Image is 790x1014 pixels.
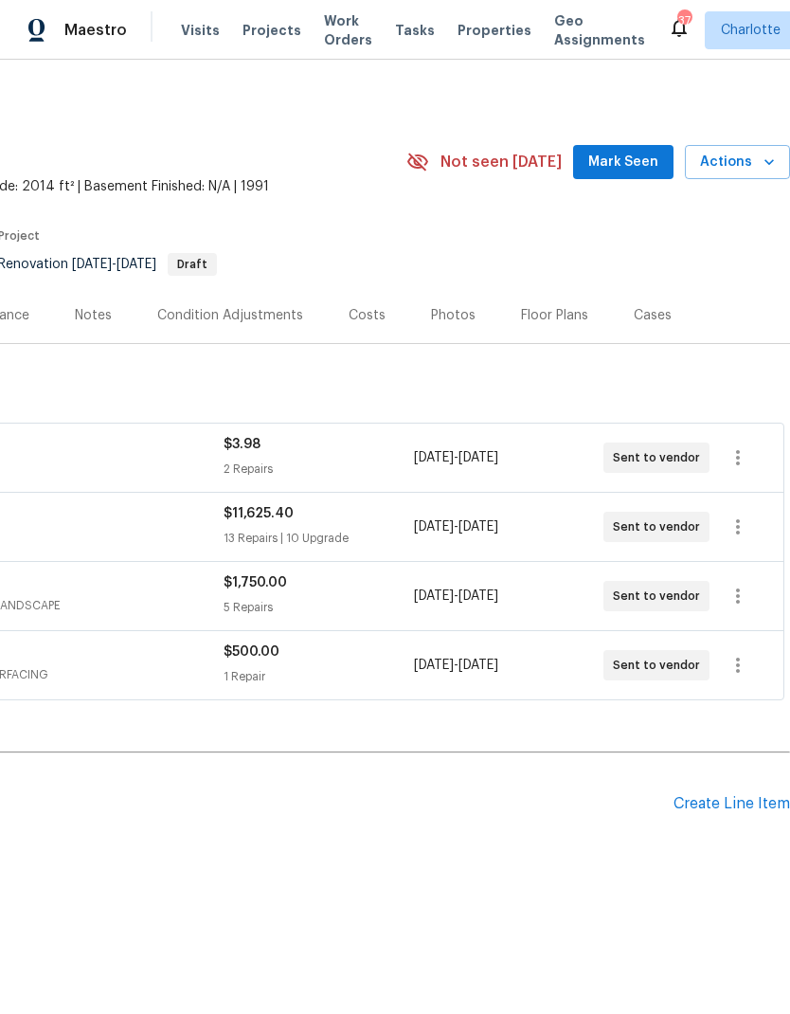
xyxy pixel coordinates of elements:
[224,507,294,520] span: $11,625.40
[414,520,454,534] span: [DATE]
[685,145,790,180] button: Actions
[224,438,260,451] span: $3.98
[634,306,672,325] div: Cases
[613,448,708,467] span: Sent to vendor
[224,460,413,479] div: 2 Repairs
[677,11,691,30] div: 37
[64,21,127,40] span: Maestro
[414,587,498,606] span: -
[700,151,775,174] span: Actions
[521,306,588,325] div: Floor Plans
[72,258,156,271] span: -
[414,589,454,603] span: [DATE]
[224,529,413,548] div: 13 Repairs | 10 Upgrade
[75,306,112,325] div: Notes
[224,598,413,617] div: 5 Repairs
[613,587,708,606] span: Sent to vendor
[458,21,531,40] span: Properties
[458,451,498,464] span: [DATE]
[170,259,215,270] span: Draft
[414,656,498,675] span: -
[673,795,790,813] div: Create Line Item
[349,306,386,325] div: Costs
[72,258,112,271] span: [DATE]
[588,151,658,174] span: Mark Seen
[395,24,435,37] span: Tasks
[414,448,498,467] span: -
[224,576,287,589] span: $1,750.00
[224,645,279,659] span: $500.00
[431,306,476,325] div: Photos
[721,21,781,40] span: Charlotte
[324,11,372,49] span: Work Orders
[573,145,673,180] button: Mark Seen
[414,451,454,464] span: [DATE]
[242,21,301,40] span: Projects
[613,517,708,536] span: Sent to vendor
[157,306,303,325] div: Condition Adjustments
[224,667,413,686] div: 1 Repair
[181,21,220,40] span: Visits
[117,258,156,271] span: [DATE]
[613,656,708,675] span: Sent to vendor
[414,659,454,672] span: [DATE]
[414,517,498,536] span: -
[458,589,498,603] span: [DATE]
[458,520,498,534] span: [DATE]
[440,153,562,172] span: Not seen [DATE]
[458,659,498,672] span: [DATE]
[554,11,645,49] span: Geo Assignments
